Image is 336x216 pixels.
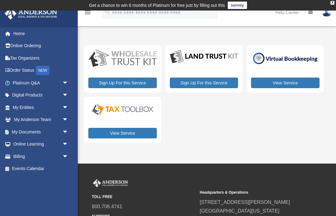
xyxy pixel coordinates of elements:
img: Anderson Advisors Platinum Portal [3,7,59,20]
a: Sign Up For this Service [170,78,238,88]
a: Sign Up For this Service [88,78,157,88]
a: Home [4,27,78,40]
span: arrow_drop_down [62,126,75,138]
a: [STREET_ADDRESS][PERSON_NAME] [200,200,290,205]
a: survey [228,2,247,9]
a: View Service [251,78,320,88]
i: search [104,8,111,15]
span: arrow_drop_down [62,89,75,102]
img: Anderson Advisors Platinum Portal [92,179,129,187]
div: Get a chance to win 6 months of Platinum for free just by filling out this [89,2,225,9]
a: Events Calendar [4,163,78,175]
a: My Entitiesarrow_drop_down [4,101,78,114]
div: NEW [36,66,49,75]
a: My Documentsarrow_drop_down [4,126,78,138]
img: WS-Trust-Kit-lgo-1.jpg [88,50,157,68]
div: close [330,1,334,5]
span: arrow_drop_down [62,101,75,114]
img: LandTrust_lgo-1.jpg [170,50,238,64]
small: Headquarters & Operations [200,189,303,196]
a: menu [84,11,91,16]
small: TOLL FREE [92,194,195,200]
i: menu [84,9,91,16]
a: Platinum Q&Aarrow_drop_down [4,77,78,89]
a: Billingarrow_drop_down [4,150,78,163]
a: My Anderson Teamarrow_drop_down [4,114,78,126]
span: arrow_drop_down [62,138,75,151]
a: [GEOGRAPHIC_DATA][US_STATE] [200,208,279,214]
a: Order StatusNEW [4,64,78,77]
a: View Service [88,128,157,138]
img: User Pic [322,8,331,17]
span: arrow_drop_down [62,150,75,163]
a: Online Ordering [4,40,78,52]
a: Digital Productsarrow_drop_down [4,89,75,101]
a: 800.706.4741 [92,204,122,209]
a: Tax Organizers [4,52,78,64]
span: arrow_drop_down [62,77,75,89]
span: arrow_drop_down [62,114,75,126]
a: Online Learningarrow_drop_down [4,138,78,151]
